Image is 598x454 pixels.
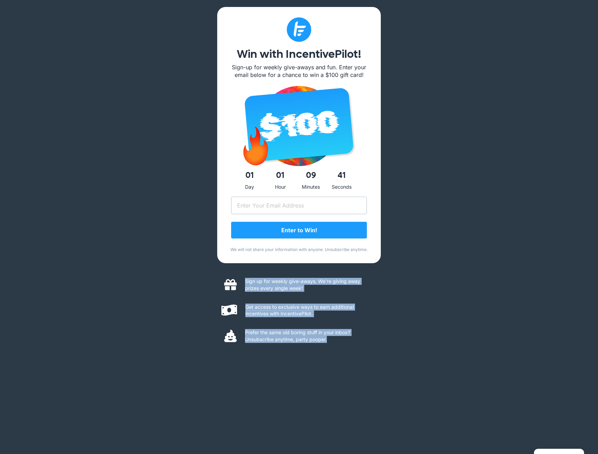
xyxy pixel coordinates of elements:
span: 41 [328,168,355,183]
img: iPhone 16 - 73 [235,86,363,166]
img: Subtract (1) [287,17,311,42]
input: Enter to Win! [231,222,367,238]
p: Sign up for weekly give-aways. We’re giving away prizes every single week! [245,278,374,291]
span: 01 [236,168,263,183]
img: giphy (2) [231,117,280,166]
p: Sign-up for weekly give-aways and fun. Enter your email below for a chance to win a $100 gift card! [231,63,367,79]
div: Seconds [328,183,355,191]
p: Get access to exclusive ways to earn additional incentives with IncentivePilot. [245,304,374,317]
input: Enter Your Email Address [231,197,367,214]
p: Prefer the same old boring stuff in your inbox? Unsubscribe anytime, party pooper. [245,329,374,343]
span: 09 [297,168,325,183]
div: Hour [266,183,294,191]
div: Day [236,183,263,191]
p: We will not share your information with anyone. Unsubscribe anytime. [228,247,370,253]
span: 01 [266,168,294,183]
div: Minutes [297,183,325,191]
h1: Win with IncentivePilot! [231,49,367,60]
